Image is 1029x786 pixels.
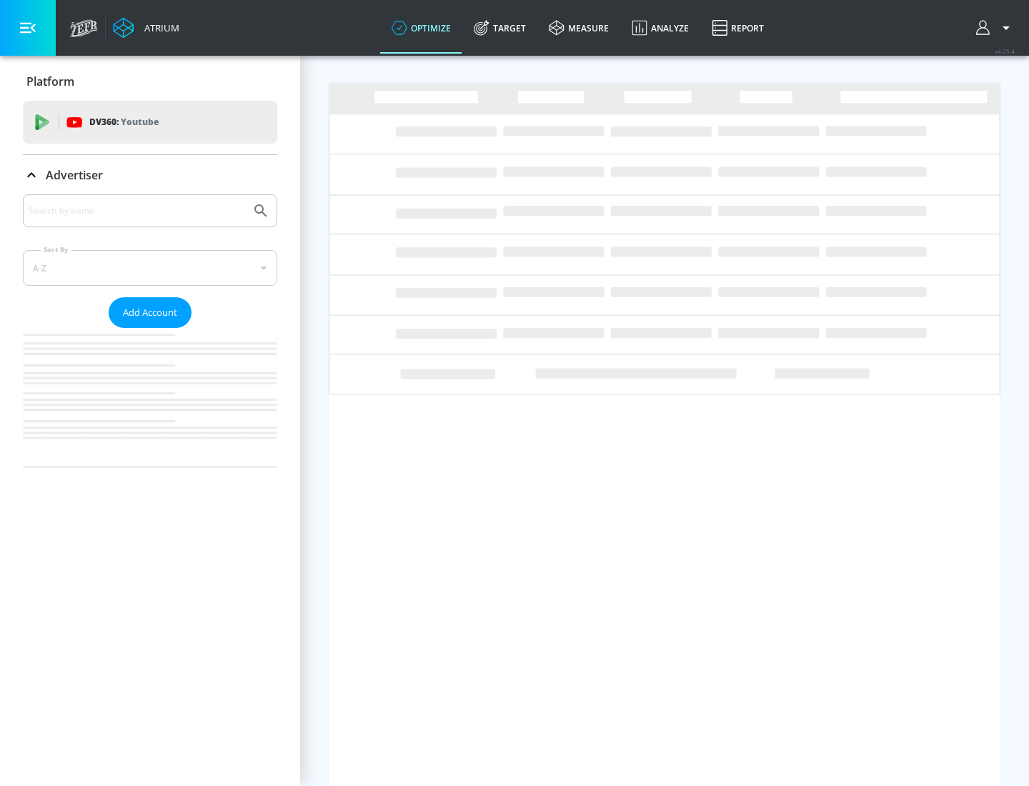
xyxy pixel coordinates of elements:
a: Target [462,2,537,54]
div: A-Z [23,250,277,286]
span: v 4.25.4 [995,47,1015,55]
p: DV360: [89,114,159,130]
a: optimize [380,2,462,54]
div: Advertiser [23,155,277,195]
a: Atrium [113,17,179,39]
p: Advertiser [46,167,103,183]
div: Advertiser [23,194,277,467]
div: Platform [23,61,277,101]
span: Add Account [123,304,177,321]
a: measure [537,2,620,54]
div: Atrium [139,21,179,34]
p: Platform [26,74,74,89]
nav: list of Advertiser [23,328,277,467]
a: Report [700,2,775,54]
button: Add Account [109,297,192,328]
a: Analyze [620,2,700,54]
label: Sort By [41,245,71,254]
input: Search by name [29,202,245,220]
div: DV360: Youtube [23,101,277,144]
p: Youtube [121,114,159,129]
